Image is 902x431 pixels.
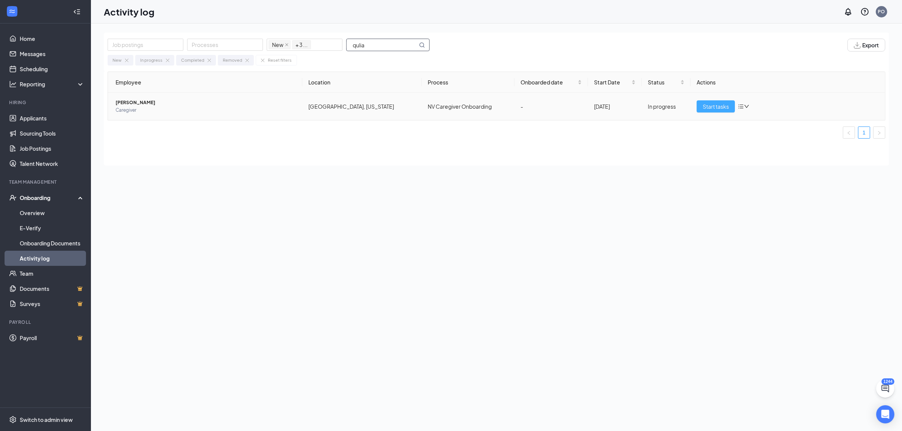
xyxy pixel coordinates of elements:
[8,8,16,15] svg: WorkstreamLogo
[285,43,289,47] span: close
[20,46,84,61] a: Messages
[302,72,422,93] th: Location
[268,57,292,64] div: Reset filters
[20,80,85,88] div: Reporting
[272,41,283,49] span: New
[881,384,890,393] svg: ChatActive
[20,156,84,171] a: Talent Network
[9,416,17,423] svg: Settings
[697,100,735,112] button: Start tasks
[858,127,870,138] a: 1
[873,126,885,139] li: Next Page
[521,102,582,111] div: -
[20,111,84,126] a: Applicants
[20,141,84,156] a: Job Postings
[223,57,242,64] div: Removed
[858,126,870,139] li: 1
[9,179,83,185] div: Team Management
[744,104,749,109] span: down
[20,330,84,345] a: PayrollCrown
[20,281,84,296] a: DocumentsCrown
[140,57,163,64] div: In progress
[648,78,679,86] span: Status
[20,61,84,77] a: Scheduling
[292,40,311,49] span: + 3 ...
[876,379,894,398] button: ChatActive
[116,106,296,114] span: Caregiver
[691,72,885,93] th: Actions
[422,72,514,93] th: Process
[20,416,73,423] div: Switch to admin view
[9,194,17,201] svg: UserCheck
[588,72,642,93] th: Start Date
[847,131,851,135] span: left
[104,5,155,18] h1: Activity log
[873,126,885,139] button: right
[181,57,204,64] div: Completed
[876,405,894,423] div: Open Intercom Messenger
[113,57,122,64] div: New
[648,102,685,111] div: In progress
[20,296,84,311] a: SurveysCrown
[116,99,296,106] span: [PERSON_NAME]
[20,266,84,281] a: Team
[20,251,84,266] a: Activity log
[20,194,78,201] div: Onboarding
[844,7,853,16] svg: Notifications
[703,102,729,111] span: Start tasks
[20,236,84,251] a: Onboarding Documents
[877,131,882,135] span: right
[9,99,83,106] div: Hiring
[302,93,422,120] td: [GEOGRAPHIC_DATA], [US_STATE]
[9,319,83,325] div: Payroll
[269,40,291,49] span: New
[20,31,84,46] a: Home
[422,93,514,120] td: NV Caregiver Onboarding
[20,126,84,141] a: Sourcing Tools
[862,42,879,48] span: Export
[738,103,744,109] span: bars
[594,102,636,111] div: [DATE]
[295,41,308,49] span: + 3 ...
[847,39,885,52] button: Export
[642,72,691,93] th: Status
[843,126,855,139] li: Previous Page
[860,7,869,16] svg: QuestionInfo
[882,378,894,385] div: 1244
[878,8,885,15] div: PO
[20,205,84,220] a: Overview
[419,42,425,48] svg: MagnifyingGlass
[9,80,17,88] svg: Analysis
[20,220,84,236] a: E-Verify
[73,8,81,16] svg: Collapse
[108,72,302,93] th: Employee
[843,126,855,139] button: left
[594,78,630,86] span: Start Date
[521,78,576,86] span: Onboarded date
[514,72,588,93] th: Onboarded date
